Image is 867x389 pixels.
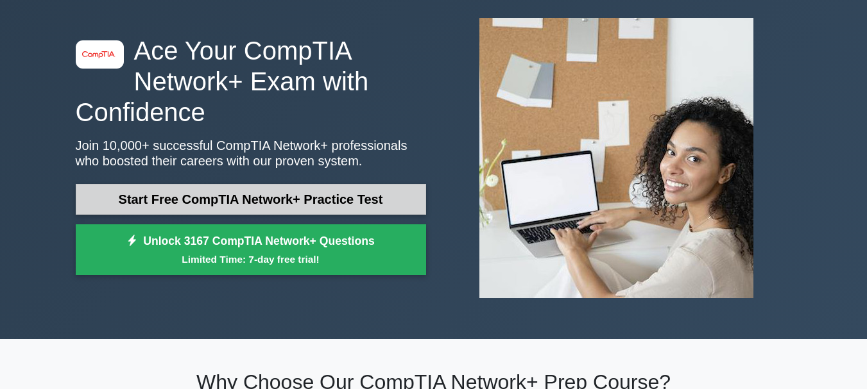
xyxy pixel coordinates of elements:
[92,252,410,267] small: Limited Time: 7-day free trial!
[76,224,426,276] a: Unlock 3167 CompTIA Network+ QuestionsLimited Time: 7-day free trial!
[76,184,426,215] a: Start Free CompTIA Network+ Practice Test
[76,35,426,128] h1: Ace Your CompTIA Network+ Exam with Confidence
[76,138,426,169] p: Join 10,000+ successful CompTIA Network+ professionals who boosted their careers with our proven ...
